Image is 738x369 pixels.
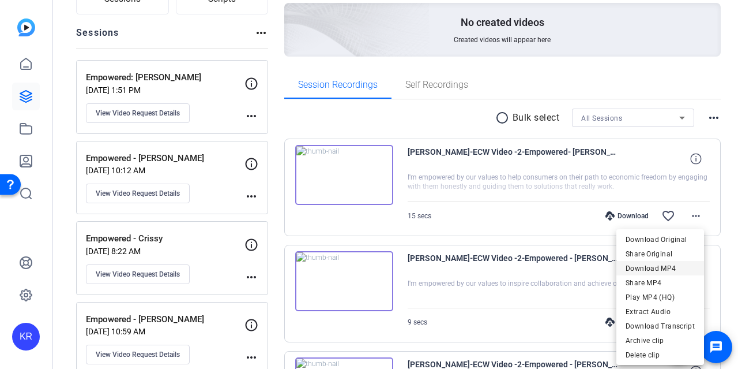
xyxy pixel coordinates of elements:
span: Download Original [626,233,695,247]
span: Share Original [626,247,695,261]
span: Archive clip [626,334,695,348]
span: Play MP4 (HQ) [626,290,695,304]
span: Extract Audio [626,305,695,319]
span: Download Transcript [626,319,695,333]
span: Delete clip [626,348,695,362]
span: Download MP4 [626,262,695,275]
span: Share MP4 [626,276,695,290]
